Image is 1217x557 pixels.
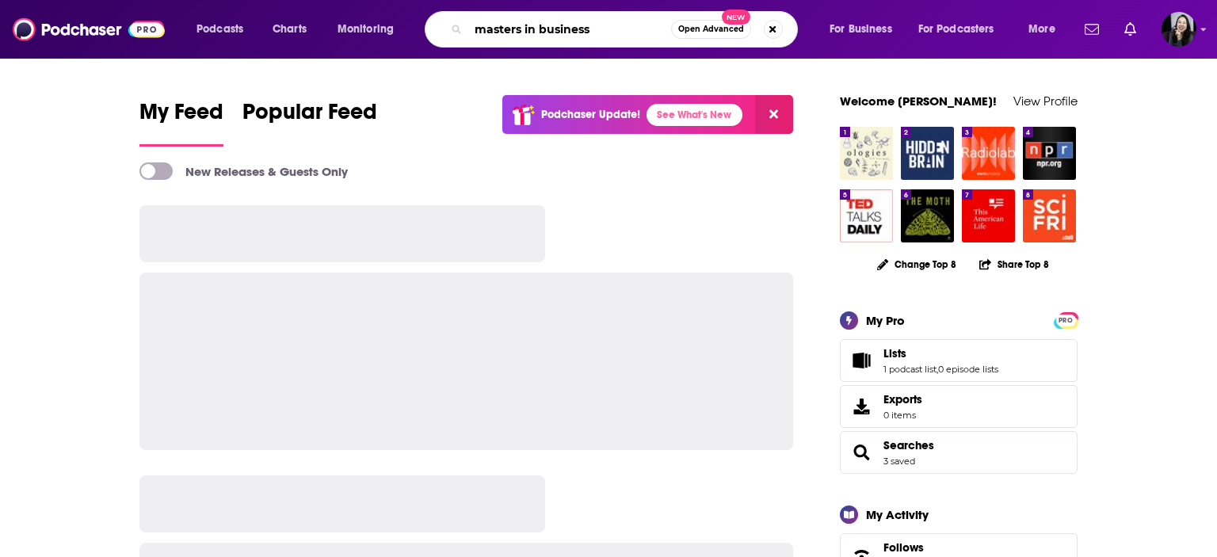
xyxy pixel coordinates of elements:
[866,313,905,328] div: My Pro
[818,17,912,42] button: open menu
[468,17,671,42] input: Search podcasts, credits, & more...
[883,346,998,361] a: Lists
[883,456,915,467] a: 3 saved
[1017,17,1075,42] button: open menu
[883,346,906,361] span: Lists
[1162,12,1196,47] img: User Profile
[647,104,742,126] a: See What's New
[273,18,307,40] span: Charts
[840,127,893,180] img: Ologies with Alie Ward
[937,364,938,375] span: ,
[1078,16,1105,43] a: Show notifications dropdown
[541,108,640,121] p: Podchaser Update!
[1056,313,1075,325] a: PRO
[1118,16,1143,43] a: Show notifications dropdown
[242,98,377,135] span: Popular Feed
[845,441,877,464] a: Searches
[918,18,994,40] span: For Podcasters
[1056,315,1075,326] span: PRO
[1013,93,1078,109] a: View Profile
[938,364,998,375] a: 0 episode lists
[840,339,1078,382] span: Lists
[845,395,877,418] span: Exports
[338,18,394,40] span: Monitoring
[326,17,414,42] button: open menu
[868,254,966,274] button: Change Top 8
[908,17,1017,42] button: open menu
[1023,127,1076,180] img: Stories from NPR : NPR
[13,14,165,44] img: Podchaser - Follow, Share and Rate Podcasts
[262,17,316,42] a: Charts
[845,349,877,372] a: Lists
[901,127,954,180] img: Hidden Brain
[883,438,934,452] a: Searches
[883,540,924,555] span: Follows
[722,10,750,25] span: New
[962,189,1015,242] img: This American Life
[139,162,348,180] a: New Releases & Guests Only
[1028,18,1055,40] span: More
[840,431,1078,474] span: Searches
[671,20,751,39] button: Open AdvancedNew
[962,127,1015,180] img: Radiolab
[830,18,892,40] span: For Business
[979,249,1050,280] button: Share Top 8
[196,18,243,40] span: Podcasts
[1162,12,1196,47] span: Logged in as marypoffenroth
[883,364,937,375] a: 1 podcast list
[840,189,893,242] img: TED Talks Daily
[883,392,922,406] span: Exports
[840,93,997,109] a: Welcome [PERSON_NAME]!
[139,98,223,135] span: My Feed
[242,98,377,147] a: Popular Feed
[1023,189,1076,242] img: Science Friday
[1162,12,1196,47] button: Show profile menu
[901,189,954,242] img: The Moth
[440,11,813,48] div: Search podcasts, credits, & more...
[840,385,1078,428] a: Exports
[185,17,264,42] button: open menu
[139,98,223,147] a: My Feed
[883,410,922,421] span: 0 items
[883,540,1031,555] a: Follows
[678,25,744,33] span: Open Advanced
[866,507,929,522] div: My Activity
